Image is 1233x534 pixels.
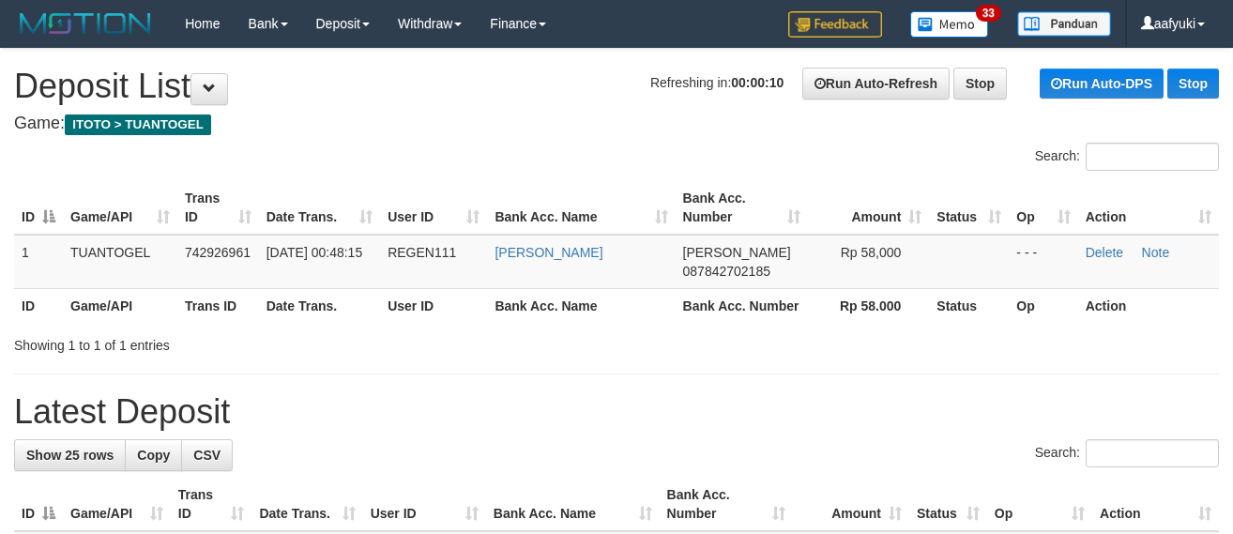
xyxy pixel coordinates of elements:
[14,114,1219,133] h4: Game:
[1078,288,1219,323] th: Action
[181,439,233,471] a: CSV
[171,478,252,531] th: Trans ID: activate to sort column ascending
[802,68,950,99] a: Run Auto-Refresh
[929,181,1009,235] th: Status: activate to sort column ascending
[14,181,63,235] th: ID: activate to sort column descending
[731,75,784,90] strong: 00:00:10
[380,181,487,235] th: User ID: activate to sort column ascending
[1167,69,1219,99] a: Stop
[495,245,602,260] a: [PERSON_NAME]
[185,245,251,260] span: 742926961
[650,75,784,90] span: Refreshing in:
[1009,235,1077,289] td: - - -
[65,114,211,135] span: ITOTO > TUANTOGEL
[841,245,902,260] span: Rp 58,000
[808,181,929,235] th: Amount: activate to sort column ascending
[1092,478,1219,531] th: Action: activate to sort column ascending
[929,288,1009,323] th: Status
[486,478,660,531] th: Bank Acc. Name: activate to sort column ascending
[63,235,177,289] td: TUANTOGEL
[14,68,1219,105] h1: Deposit List
[251,478,362,531] th: Date Trans.: activate to sort column ascending
[259,288,380,323] th: Date Trans.
[380,288,487,323] th: User ID
[1009,181,1077,235] th: Op: activate to sort column ascending
[1040,69,1164,99] a: Run Auto-DPS
[953,68,1007,99] a: Stop
[487,288,675,323] th: Bank Acc. Name
[1009,288,1077,323] th: Op
[259,181,380,235] th: Date Trans.: activate to sort column ascending
[193,448,221,463] span: CSV
[388,245,456,260] span: REGEN111
[363,478,486,531] th: User ID: activate to sort column ascending
[487,181,675,235] th: Bank Acc. Name: activate to sort column ascending
[676,288,809,323] th: Bank Acc. Number
[1035,143,1219,171] label: Search:
[987,478,1092,531] th: Op: activate to sort column ascending
[125,439,182,471] a: Copy
[660,478,793,531] th: Bank Acc. Number: activate to sort column ascending
[266,245,362,260] span: [DATE] 00:48:15
[1142,245,1170,260] a: Note
[1017,11,1111,37] img: panduan.png
[63,478,171,531] th: Game/API: activate to sort column ascending
[137,448,170,463] span: Copy
[177,181,259,235] th: Trans ID: activate to sort column ascending
[788,11,882,38] img: Feedback.jpg
[976,5,1001,22] span: 33
[1035,439,1219,467] label: Search:
[676,181,809,235] th: Bank Acc. Number: activate to sort column ascending
[14,328,500,355] div: Showing 1 to 1 of 1 entries
[793,478,909,531] th: Amount: activate to sort column ascending
[910,11,989,38] img: Button%20Memo.svg
[26,448,114,463] span: Show 25 rows
[63,181,177,235] th: Game/API: activate to sort column ascending
[808,288,929,323] th: Rp 58.000
[683,245,791,260] span: [PERSON_NAME]
[14,288,63,323] th: ID
[683,264,770,279] span: Copy 087842702185 to clipboard
[1086,245,1123,260] a: Delete
[14,9,157,38] img: MOTION_logo.png
[177,288,259,323] th: Trans ID
[1086,439,1219,467] input: Search:
[14,478,63,531] th: ID: activate to sort column descending
[1078,181,1219,235] th: Action: activate to sort column ascending
[14,235,63,289] td: 1
[63,288,177,323] th: Game/API
[909,478,987,531] th: Status: activate to sort column ascending
[14,439,126,471] a: Show 25 rows
[1086,143,1219,171] input: Search:
[14,393,1219,431] h1: Latest Deposit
